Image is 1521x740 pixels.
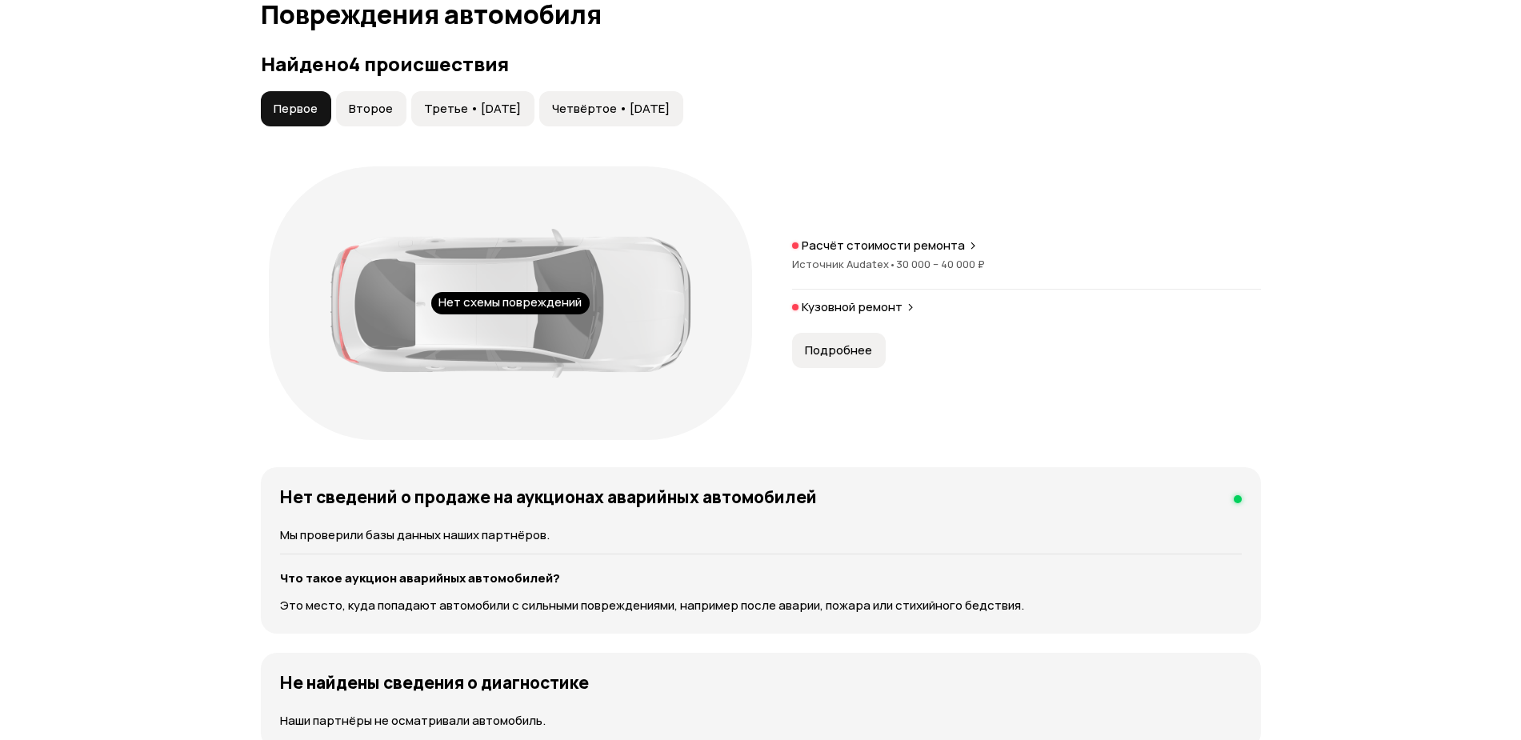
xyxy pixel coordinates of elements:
button: Первое [261,91,331,126]
span: Второе [349,101,393,117]
p: Мы проверили базы данных наших партнёров. [280,526,1242,544]
span: Третье • [DATE] [424,101,521,117]
p: Это место, куда попадают автомобили с сильными повреждениями, например после аварии, пожара или с... [280,597,1242,614]
strong: Что такое аукцион аварийных автомобилей? [280,570,560,586]
span: Первое [274,101,318,117]
p: Расчёт стоимости ремонта [802,238,965,254]
button: Подробнее [792,333,886,368]
button: Второе [336,91,406,126]
div: Нет схемы повреждений [431,292,590,314]
p: Кузовной ремонт [802,299,903,315]
span: • [889,257,896,271]
h3: Найдено 4 происшествия [261,53,1261,75]
p: Наши партнёры не осматривали автомобиль. [280,712,1242,730]
button: Третье • [DATE] [411,91,534,126]
span: Четвёртое • [DATE] [552,101,670,117]
span: Источник Audatex [792,257,896,271]
span: Подробнее [805,342,872,358]
span: 30 000 – 40 000 ₽ [896,257,985,271]
h4: Не найдены сведения о диагностике [280,672,589,693]
h4: Нет сведений о продаже на аукционах аварийных автомобилей [280,486,817,507]
button: Четвёртое • [DATE] [539,91,683,126]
